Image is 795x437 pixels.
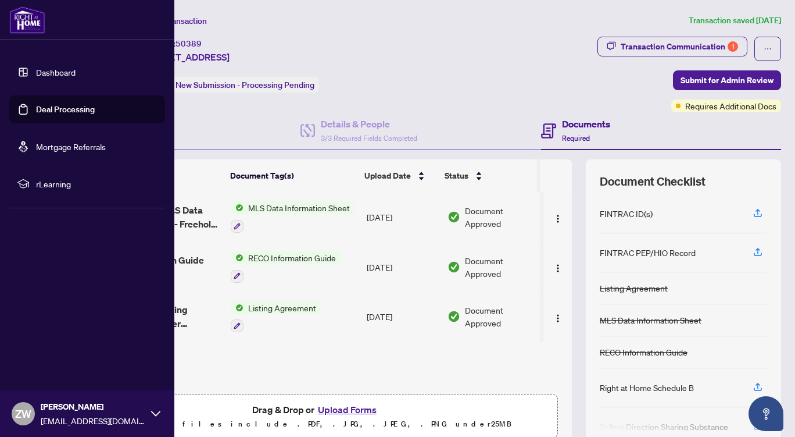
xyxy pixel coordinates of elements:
span: MLS Data Information Sheet [243,201,354,214]
button: Logo [549,307,567,326]
span: Submit for Admin Review [681,71,773,90]
span: Document Approved [465,254,539,280]
div: Status: [144,77,319,93]
div: FINTRAC PEP/HIO Record [600,246,696,259]
img: Document Status [447,211,460,223]
button: Upload Forms [314,402,380,417]
img: Logo [553,314,563,323]
a: Mortgage Referrals [36,141,106,152]
div: RECO Information Guide [600,346,687,358]
img: logo [9,6,45,34]
div: Transaction Communication [621,37,738,56]
span: 3/3 Required Fields Completed [321,134,417,143]
div: MLS Data Information Sheet [600,314,701,326]
button: Open asap [749,396,783,431]
span: Drag & Drop or [252,402,380,417]
span: Upload Date [364,169,411,182]
button: Status IconRECO Information Guide [231,251,341,283]
span: [STREET_ADDRESS] [144,50,230,64]
article: Transaction saved [DATE] [689,14,781,27]
td: [DATE] [362,242,443,292]
td: [DATE] [362,292,443,342]
span: Listing Agreement [243,301,321,314]
th: Upload Date [360,159,440,192]
span: Document Approved [465,204,539,230]
img: Logo [553,264,563,273]
div: 1 [728,41,738,52]
span: 50389 [176,38,202,49]
img: Logo [553,214,563,223]
span: [EMAIL_ADDRESS][DOMAIN_NAME] [41,414,145,427]
img: Document Status [447,261,460,273]
span: View Transaction [145,16,207,26]
img: Status Icon [231,301,243,314]
div: FINTRAC ID(s) [600,207,653,220]
span: ZW [15,406,31,422]
span: ellipsis [764,45,772,53]
td: [DATE] [362,192,443,242]
th: Document Tag(s) [225,159,360,192]
span: Requires Additional Docs [685,100,776,112]
span: Document Checklist [600,173,706,190]
th: Status [440,159,540,192]
span: Status [445,169,468,182]
a: Deal Processing [36,104,95,115]
span: rLearning [36,177,157,190]
img: Document Status [447,310,460,323]
span: Required [562,134,590,143]
button: Submit for Admin Review [673,70,781,90]
button: Transaction Communication1 [597,37,747,56]
span: RECO Information Guide [243,251,341,264]
button: Status IconListing Agreement [231,301,321,333]
h4: Details & People [321,117,417,131]
span: Document Approved [465,304,539,329]
div: Listing Agreement [600,282,668,294]
div: Right at Home Schedule B [600,381,694,394]
img: Status Icon [231,251,243,264]
button: Status IconMLS Data Information Sheet [231,201,354,233]
p: Supported files include .PDF, .JPG, .JPEG, .PNG under 25 MB [82,417,550,431]
button: Logo [549,258,567,276]
span: [PERSON_NAME] [41,400,145,413]
a: Dashboard [36,67,76,77]
h4: Documents [562,117,610,131]
span: New Submission - Processing Pending [176,80,314,90]
img: Status Icon [231,201,243,214]
button: Logo [549,208,567,226]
